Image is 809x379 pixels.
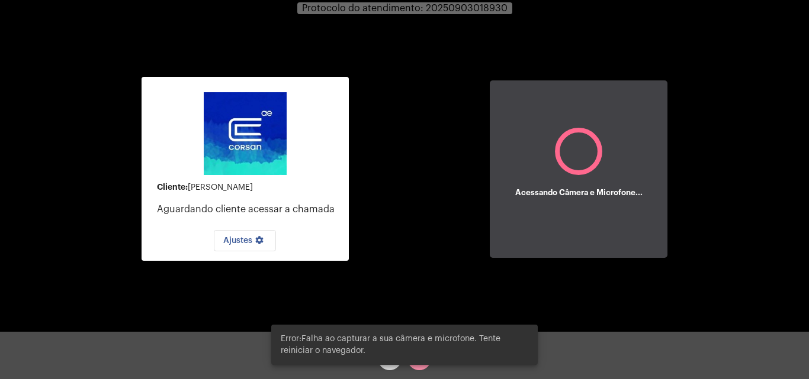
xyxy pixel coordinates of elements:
h5: Acessando Câmera e Microfone... [515,189,643,197]
img: d4669ae0-8c07-2337-4f67-34b0df7f5ae4.jpeg [204,92,287,175]
span: Error:Falha ao capturar a sua câmera e microfone. Tente reiniciar o navegador. [281,333,529,357]
strong: Cliente: [157,183,188,191]
span: Protocolo do atendimento: 20250903018930 [302,4,508,13]
button: Ajustes [214,230,276,251]
mat-icon: settings [252,235,267,250]
span: Ajustes [223,237,267,245]
div: [PERSON_NAME] [157,183,339,192]
p: Aguardando cliente acessar a chamada [157,204,339,215]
